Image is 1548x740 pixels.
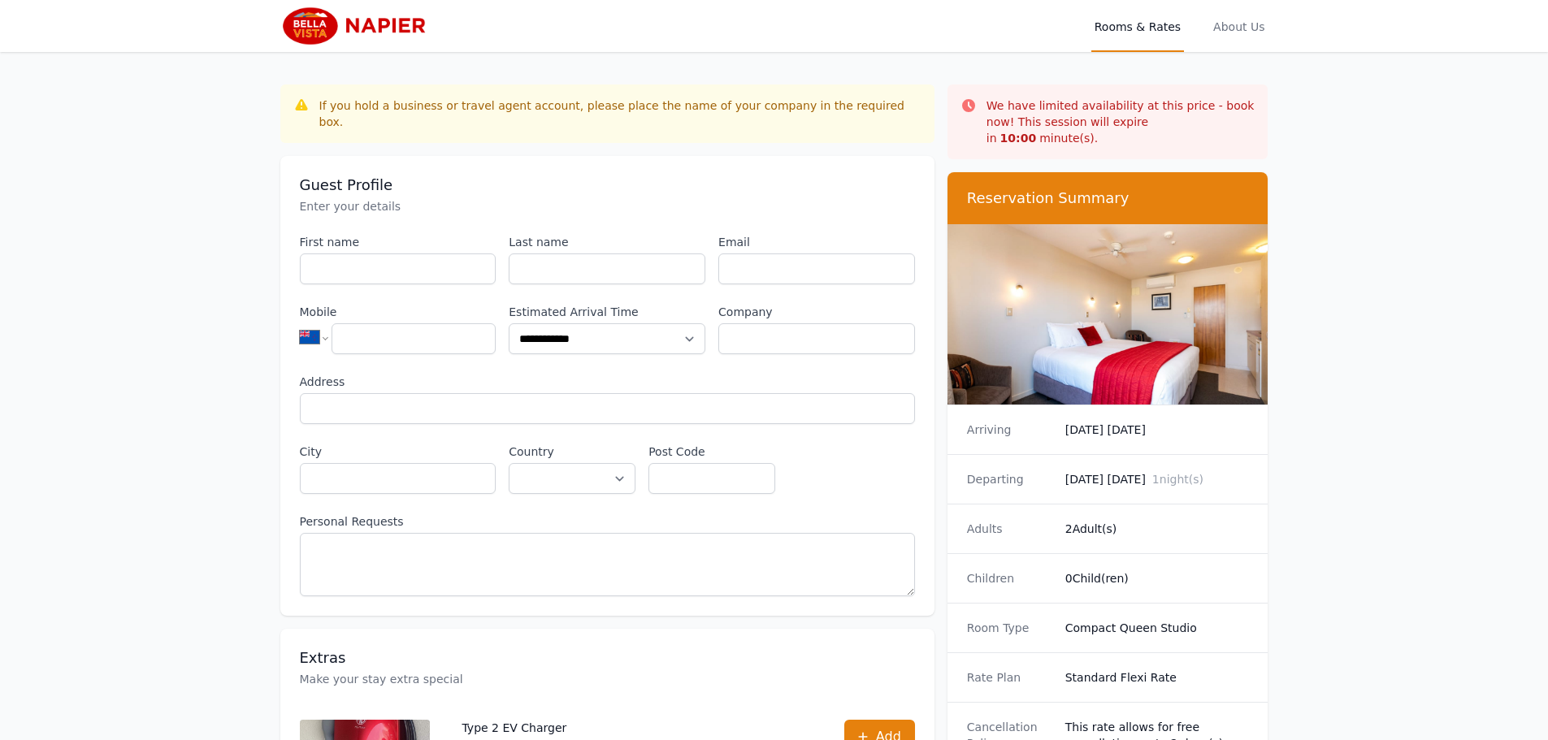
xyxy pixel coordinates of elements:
[1065,422,1249,438] dd: [DATE] [DATE]
[947,224,1268,405] img: Compact Queen Studio
[1065,471,1249,487] dd: [DATE] [DATE]
[280,6,436,45] img: Bella Vista Napier
[300,513,915,530] label: Personal Requests
[967,570,1052,586] dt: Children
[967,620,1052,636] dt: Room Type
[300,198,915,214] p: Enter your details
[1152,473,1203,486] span: 1 night(s)
[509,304,705,320] label: Estimated Arrival Time
[300,175,915,195] h3: Guest Profile
[967,422,1052,438] dt: Arriving
[300,444,496,460] label: City
[509,444,635,460] label: Country
[300,374,915,390] label: Address
[967,521,1052,537] dt: Adults
[1000,132,1037,145] strong: 10 : 00
[300,671,915,687] p: Make your stay extra special
[1065,620,1249,636] dd: Compact Queen Studio
[967,471,1052,487] dt: Departing
[462,720,812,736] p: Type 2 EV Charger
[300,234,496,250] label: First name
[1065,570,1249,586] dd: 0 Child(ren)
[967,669,1052,686] dt: Rate Plan
[718,234,915,250] label: Email
[319,97,921,130] div: If you hold a business or travel agent account, please place the name of your company in the requ...
[718,304,915,320] label: Company
[1065,669,1249,686] dd: Standard Flexi Rate
[1065,521,1249,537] dd: 2 Adult(s)
[300,304,496,320] label: Mobile
[300,648,915,668] h3: Extras
[986,97,1255,146] p: We have limited availability at this price - book now! This session will expire in minute(s).
[967,188,1249,208] h3: Reservation Summary
[648,444,775,460] label: Post Code
[509,234,705,250] label: Last name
